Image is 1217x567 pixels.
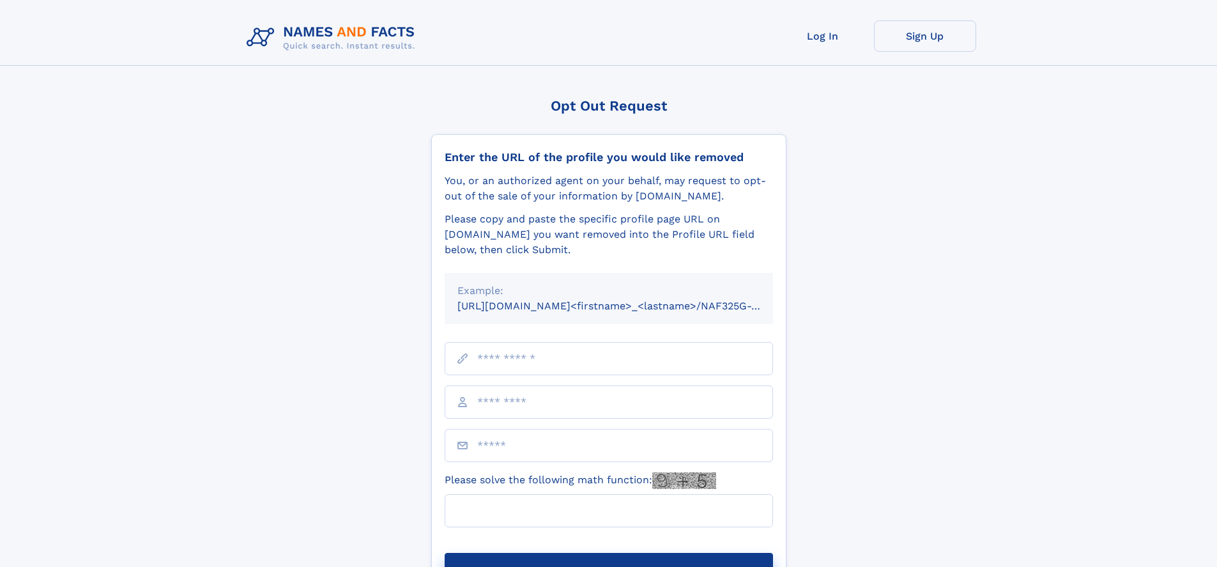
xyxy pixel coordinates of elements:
[445,173,773,204] div: You, or an authorized agent on your behalf, may request to opt-out of the sale of your informatio...
[772,20,874,52] a: Log In
[445,472,716,489] label: Please solve the following math function:
[457,300,797,312] small: [URL][DOMAIN_NAME]<firstname>_<lastname>/NAF325G-xxxxxxxx
[874,20,976,52] a: Sign Up
[431,98,786,114] div: Opt Out Request
[445,150,773,164] div: Enter the URL of the profile you would like removed
[457,283,760,299] div: Example:
[241,20,425,55] img: Logo Names and Facts
[445,212,773,258] div: Please copy and paste the specific profile page URL on [DOMAIN_NAME] you want removed into the Pr...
